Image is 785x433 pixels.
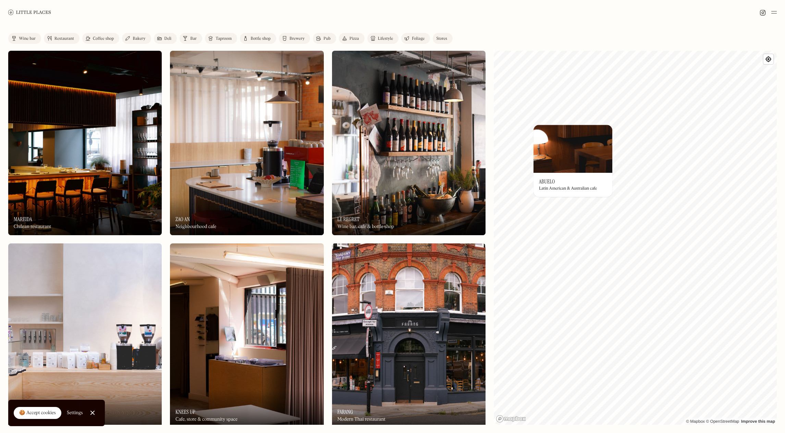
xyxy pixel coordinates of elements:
h3: Abuelo [539,178,555,185]
div: Pizza [349,37,359,41]
img: Zao An [170,51,323,235]
button: Find my location [763,54,773,64]
h3: Mareida [14,216,32,222]
a: MareidaMareidaMareidaChilean restaurant [8,51,162,235]
a: Coffee shop [82,33,119,44]
a: Close Cookie Popup [86,406,99,420]
a: OpenStreetMap [706,419,739,424]
a: Taproom [205,33,237,44]
div: Stores [436,37,447,41]
a: Lifestyle [367,33,398,44]
div: Brewery [290,37,305,41]
a: Mapbox homepage [496,415,526,423]
h3: Farang [338,409,353,415]
a: Improve this map [741,419,775,424]
img: Mareida [8,51,162,235]
a: 🍪 Accept cookies [14,407,61,419]
a: Knees UpKnees UpKnees UpCafe, store & community space [170,243,323,428]
div: Neighbourhood cafe [175,224,216,230]
img: Farang [332,243,486,428]
div: Wine bar [19,37,36,41]
a: Bottle shop [240,33,276,44]
div: Lifestyle [378,37,393,41]
a: Restaurant [44,33,79,44]
img: Knees Up [170,243,323,428]
div: Bar [190,37,197,41]
a: Foliage [401,33,430,44]
div: Deli [164,37,172,41]
a: Wine bar [8,33,41,44]
a: Le RegretLe RegretLe RegretWine bar, cafe & bottle shop [332,51,486,235]
div: Restaurant [54,37,74,41]
a: Pub [313,33,336,44]
h3: Zao An [175,216,190,222]
a: Zao AnZao AnZao AnNeighbourhood cafe [170,51,323,235]
div: Modern Thai restaurant [338,417,385,422]
img: Le Regret [332,51,486,235]
canvas: Map [494,51,777,425]
a: Deli [154,33,177,44]
a: Stores [433,33,453,44]
a: Settings [67,405,83,421]
div: Chilean restaurant [14,224,51,230]
div: Bottle shop [250,37,271,41]
div: Wine bar, cafe & bottle shop [338,224,394,230]
a: Pizza [339,33,365,44]
a: Mapbox [686,419,705,424]
img: Scenery [8,243,162,428]
div: Latin American & Australian cafe [539,186,597,191]
div: Bakery [133,37,145,41]
a: SceneryScenerySceneryRoastery & coffee shop [8,243,162,428]
div: Taproom [216,37,232,41]
a: Brewery [279,33,310,44]
img: Abuelo [533,125,612,173]
h3: Le Regret [338,216,359,222]
div: Cafe, store & community space [175,417,237,422]
a: Bar [180,33,202,44]
div: 🍪 Accept cookies [19,410,56,417]
div: Settings [67,410,83,415]
div: Foliage [412,37,425,41]
a: AbueloAbueloAbueloLatin American & Australian cafe [533,125,612,197]
h3: Knees Up [175,409,195,415]
a: Bakery [122,33,151,44]
div: Coffee shop [93,37,114,41]
div: Pub [323,37,331,41]
a: FarangFarangFarangModern Thai restaurant [332,243,486,428]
